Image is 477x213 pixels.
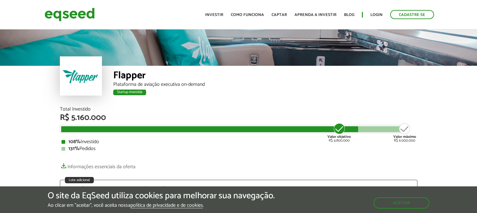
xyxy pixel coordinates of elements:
a: política de privacidade e de cookies [130,203,203,208]
div: Pedidos [61,146,416,151]
div: Flapper [113,70,417,82]
div: Total Investido [60,107,417,112]
div: Participação societária [124,186,174,191]
a: Blog [344,13,354,17]
button: Aceitar [374,197,429,209]
a: Login [370,13,383,17]
div: R$ 4.800.000 [327,122,351,143]
div: R$ 5.160.000 [60,114,417,122]
div: R$ 6.000.000 [393,122,416,143]
div: Lote adicional [65,177,94,183]
div: Investido [61,139,416,144]
a: Informações essenciais da oferta [60,161,135,169]
strong: 131% [68,144,79,153]
div: Plataforma de aviação executiva on-demand [113,82,417,87]
p: Ao clicar em "aceitar", você aceita nossa . [48,202,275,208]
img: EqSeed [45,6,95,23]
a: Como funciona [231,13,264,17]
a: Cadastre-se [390,10,434,19]
a: Investir [205,13,223,17]
div: Startup investida [113,90,146,95]
a: Aprenda a investir [294,13,337,17]
div: Valor máximo [65,186,115,191]
a: Captar [272,13,287,17]
strong: 108% [68,138,81,146]
h5: O site da EqSeed utiliza cookies para melhorar sua navegação. [48,191,275,201]
strong: Valor objetivo [327,134,351,140]
strong: Valor máximo [393,134,416,140]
